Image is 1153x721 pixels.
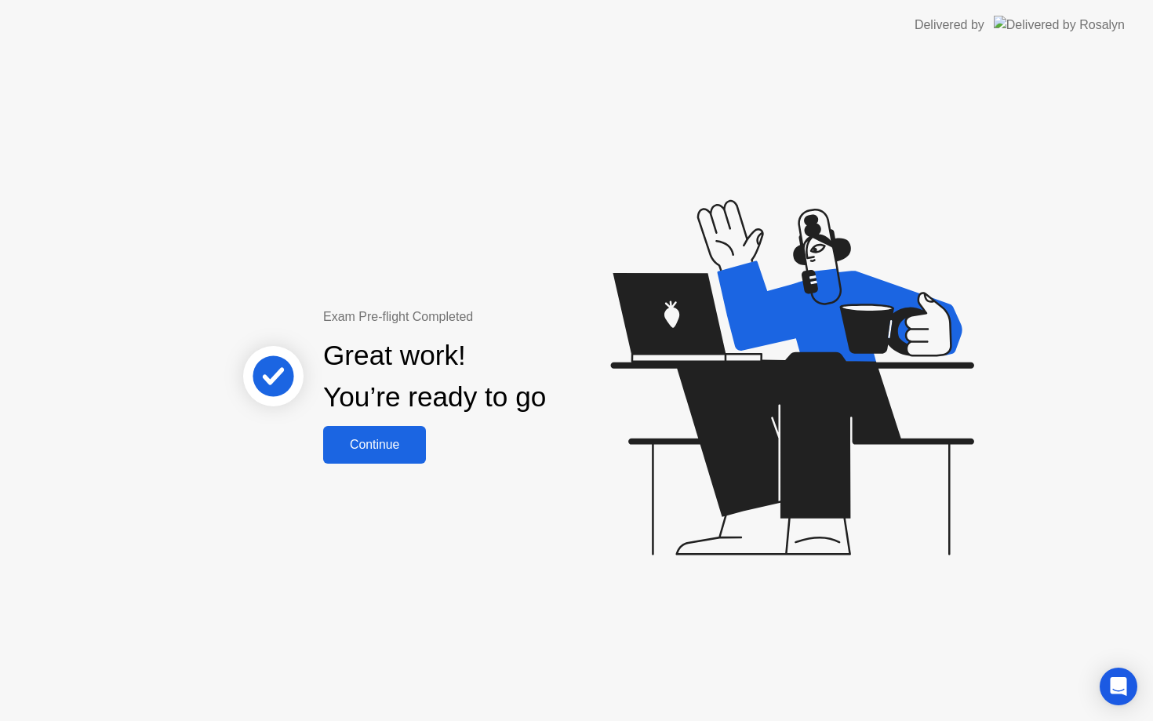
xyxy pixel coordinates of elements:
[1100,668,1137,705] div: Open Intercom Messenger
[323,426,426,464] button: Continue
[915,16,984,35] div: Delivered by
[994,16,1125,34] img: Delivered by Rosalyn
[328,438,421,452] div: Continue
[323,308,647,326] div: Exam Pre-flight Completed
[323,335,546,418] div: Great work! You’re ready to go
